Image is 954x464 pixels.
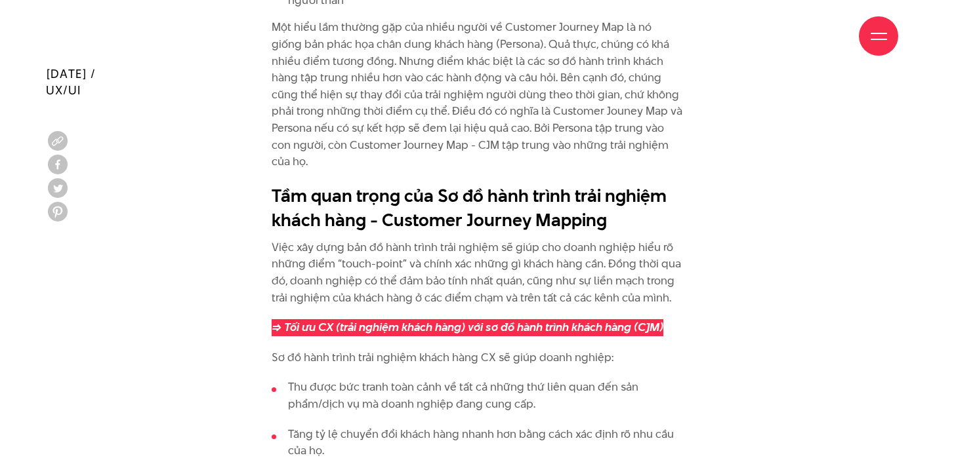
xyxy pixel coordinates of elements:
[272,426,683,459] li: Tăng tỷ lệ chuyển đổi khách hàng nhanh hơn bằng cách xác định rõ nhu cầu của họ.
[272,239,683,306] p: Việc xây dựng bản đồ hành trình trải nghiệm sẽ giúp cho doanh nghiệp hiểu rõ những điểm “touch-po...
[272,379,683,412] li: Thu được bức tranh toàn cảnh về tất cả những thứ liên quan đến sản phẩm/dịch vụ mà doanh nghiệp đ...
[272,349,683,366] p: Sơ đồ hành trình trải nghiệm khách hàng CX sẽ giúp doanh nghiệp:
[272,184,683,233] h2: Tầm quan trọng của Sơ đồ hành trình trải nghiệm khách hàng - Customer Journey Mapping
[46,66,96,98] span: [DATE] / UX/UI
[272,19,683,170] p: Một hiểu lầm thường gặp của nhiều người về Customer Journey Map là nó giống bản phác họa chân dun...
[272,319,663,335] a: => Tối ưu CX (trải nghiệm khách hàng) với sơ đồ hành trình khách hàng (CJM)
